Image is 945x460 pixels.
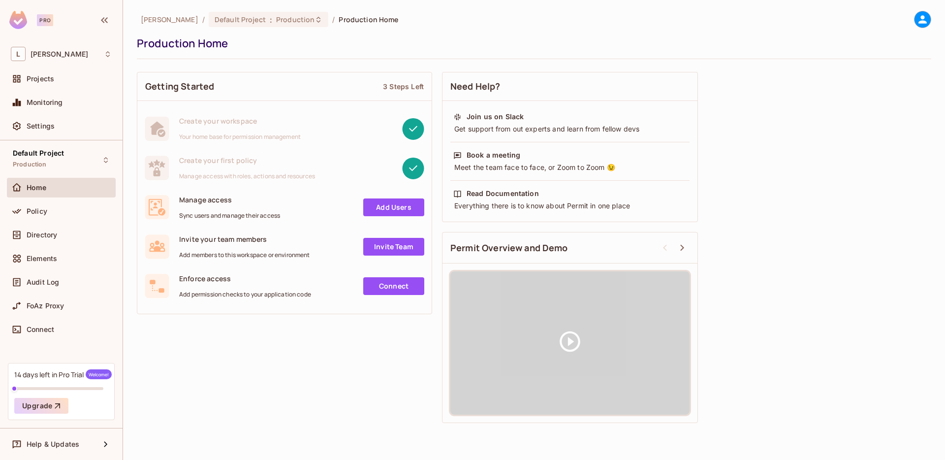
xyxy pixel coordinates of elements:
[179,251,310,259] span: Add members to this workspace or environment
[453,163,687,172] div: Meet the team face to face, or Zoom to Zoom 😉
[27,440,79,448] span: Help & Updates
[27,231,57,239] span: Directory
[179,234,310,244] span: Invite your team members
[27,255,57,263] span: Elements
[14,398,68,414] button: Upgrade
[179,133,301,141] span: Your home base for permission management
[37,14,53,26] div: Pro
[11,47,26,61] span: L
[27,326,54,333] span: Connect
[179,274,311,283] span: Enforce access
[27,99,63,106] span: Monitoring
[363,198,424,216] a: Add Users
[31,50,88,58] span: Workspace: langley
[202,15,205,24] li: /
[179,195,280,204] span: Manage access
[179,156,315,165] span: Create your first policy
[27,207,47,215] span: Policy
[383,82,424,91] div: 3 Steps Left
[363,238,424,256] a: Invite Team
[27,302,64,310] span: FoAz Proxy
[453,201,687,211] div: Everything there is to know about Permit in one place
[450,242,568,254] span: Permit Overview and Demo
[13,149,64,157] span: Default Project
[14,369,112,379] div: 14 days left in Pro Trial
[27,184,47,192] span: Home
[453,124,687,134] div: Get support from out experts and learn from fellow devs
[141,15,198,24] span: the active workspace
[467,189,539,198] div: Read Documentation
[179,116,301,126] span: Create your workspace
[467,150,520,160] div: Book a meeting
[13,161,47,168] span: Production
[467,112,524,122] div: Join us on Slack
[86,369,112,379] span: Welcome!
[332,15,335,24] li: /
[27,278,59,286] span: Audit Log
[179,212,280,220] span: Sync users and manage their access
[27,122,55,130] span: Settings
[339,15,398,24] span: Production Home
[450,80,501,93] span: Need Help?
[9,11,27,29] img: SReyMgAAAABJRU5ErkJggg==
[179,291,311,298] span: Add permission checks to your application code
[137,36,926,51] div: Production Home
[363,277,424,295] a: Connect
[269,16,273,24] span: :
[27,75,54,83] span: Projects
[145,80,214,93] span: Getting Started
[215,15,266,24] span: Default Project
[276,15,315,24] span: Production
[179,172,315,180] span: Manage access with roles, actions and resources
